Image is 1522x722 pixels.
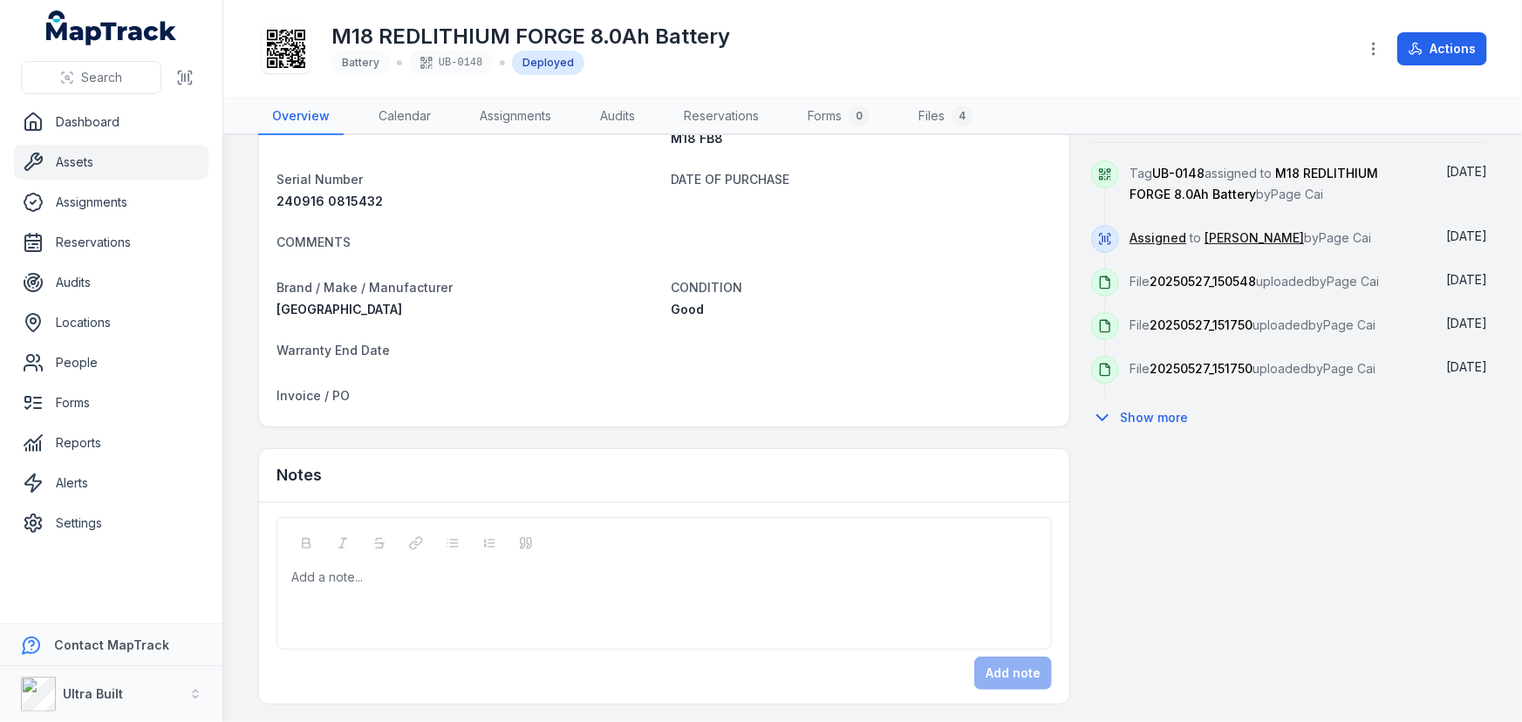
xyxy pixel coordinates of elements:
[1446,316,1487,330] span: [DATE]
[1446,272,1487,287] time: 27/05/2025, 3:18:59 pm
[672,172,790,187] span: DATE OF PURCHASE
[466,99,565,135] a: Assignments
[512,51,584,75] div: Deployed
[1130,274,1379,289] span: File uploaded by Page Cai
[14,145,208,180] a: Assets
[14,506,208,541] a: Settings
[14,426,208,460] a: Reports
[1397,32,1487,65] button: Actions
[276,280,453,295] span: Brand / Make / Manufacturer
[54,637,169,652] strong: Contact MapTrack
[1446,228,1487,243] time: 27/05/2025, 3:19:54 pm
[1205,229,1304,247] a: [PERSON_NAME]
[14,385,208,420] a: Forms
[1130,230,1371,245] span: to by Page Cai
[14,345,208,380] a: People
[1446,228,1487,243] span: [DATE]
[331,23,730,51] h1: M18 REDLITHIUM FORGE 8.0Ah Battery
[276,172,363,187] span: Serial Number
[14,265,208,300] a: Audits
[1130,166,1378,201] span: M18 REDLITHIUM FORGE 8.0Ah Battery
[1150,361,1252,376] span: 20250527_151750
[342,56,379,69] span: Battery
[258,99,344,135] a: Overview
[276,388,350,403] span: Invoice / PO
[1446,272,1487,287] span: [DATE]
[794,99,884,135] a: Forms0
[1091,399,1199,436] button: Show more
[670,99,773,135] a: Reservations
[1130,317,1375,332] span: File uploaded by Page Cai
[1446,359,1487,374] span: [DATE]
[1150,317,1252,332] span: 20250527_151750
[1446,316,1487,330] time: 27/05/2025, 3:18:59 pm
[81,69,122,86] span: Search
[46,10,177,45] a: MapTrack
[276,302,402,317] span: [GEOGRAPHIC_DATA]
[672,280,743,295] span: CONDITION
[276,235,351,249] span: COMMENTS
[1150,274,1256,289] span: 20250527_150548
[21,61,161,94] button: Search
[904,99,986,135] a: Files4
[1446,164,1487,179] time: 19/08/2025, 1:00:15 pm
[276,343,390,358] span: Warranty End Date
[1446,359,1487,374] time: 27/05/2025, 3:18:58 pm
[14,185,208,220] a: Assignments
[14,105,208,140] a: Dashboard
[276,463,322,487] h3: Notes
[409,51,493,75] div: UB-0148
[63,686,123,701] strong: Ultra Built
[952,106,973,126] div: 4
[586,99,649,135] a: Audits
[672,131,724,146] span: M18 FB8
[276,194,383,208] span: 240916 0815432
[1130,229,1186,247] a: Assigned
[1446,164,1487,179] span: [DATE]
[1130,166,1378,201] span: Tag assigned to by Page Cai
[672,302,705,317] span: Good
[14,305,208,340] a: Locations
[1130,361,1375,376] span: File uploaded by Page Cai
[14,225,208,260] a: Reservations
[1152,166,1205,180] span: UB-0148
[365,99,445,135] a: Calendar
[14,466,208,501] a: Alerts
[849,106,870,126] div: 0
